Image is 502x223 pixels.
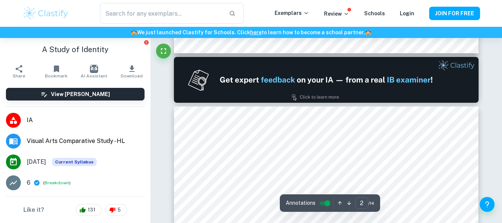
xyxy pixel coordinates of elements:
[324,10,349,18] p: Review
[106,204,127,216] div: 5
[113,61,150,82] button: Download
[27,116,145,125] span: IA
[23,206,44,214] h6: Like it?
[113,206,125,214] span: 5
[6,88,145,101] button: View [PERSON_NAME]
[51,90,110,98] h6: View [PERSON_NAME]
[27,137,145,146] span: Visual Arts Comparative Study - HL
[131,29,137,35] span: 🏫
[84,206,100,214] span: 131
[22,6,69,21] img: Clastify logo
[400,10,414,16] a: Login
[364,10,385,16] a: Schools
[90,65,98,73] img: AI Assistant
[76,204,102,216] div: 131
[174,57,479,103] img: Ad
[250,29,262,35] a: here
[143,39,149,45] button: Report issue
[6,44,145,55] h1: A Study of Identity
[13,73,25,79] span: Share
[100,3,223,24] input: Search for any exemplars...
[52,158,97,166] span: Current Syllabus
[1,28,501,36] h6: We just launched Clastify for Schools. Click to learn how to become a school partner.
[27,178,30,187] p: 6
[38,61,75,82] button: Bookmark
[368,200,374,207] span: / 14
[286,199,315,207] span: Annotations
[275,9,309,17] p: Exemplars
[45,179,69,186] button: Breakdown
[52,158,97,166] div: This exemplar is based on the current syllabus. Feel free to refer to it for inspiration/ideas wh...
[429,7,480,20] button: JOIN FOR FREE
[81,73,107,79] span: AI Assistant
[27,157,46,166] span: [DATE]
[156,44,171,58] button: Fullscreen
[365,29,371,35] span: 🏫
[45,73,68,79] span: Bookmark
[480,197,495,212] button: Help and Feedback
[43,179,71,187] span: ( )
[121,73,143,79] span: Download
[75,61,113,82] button: AI Assistant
